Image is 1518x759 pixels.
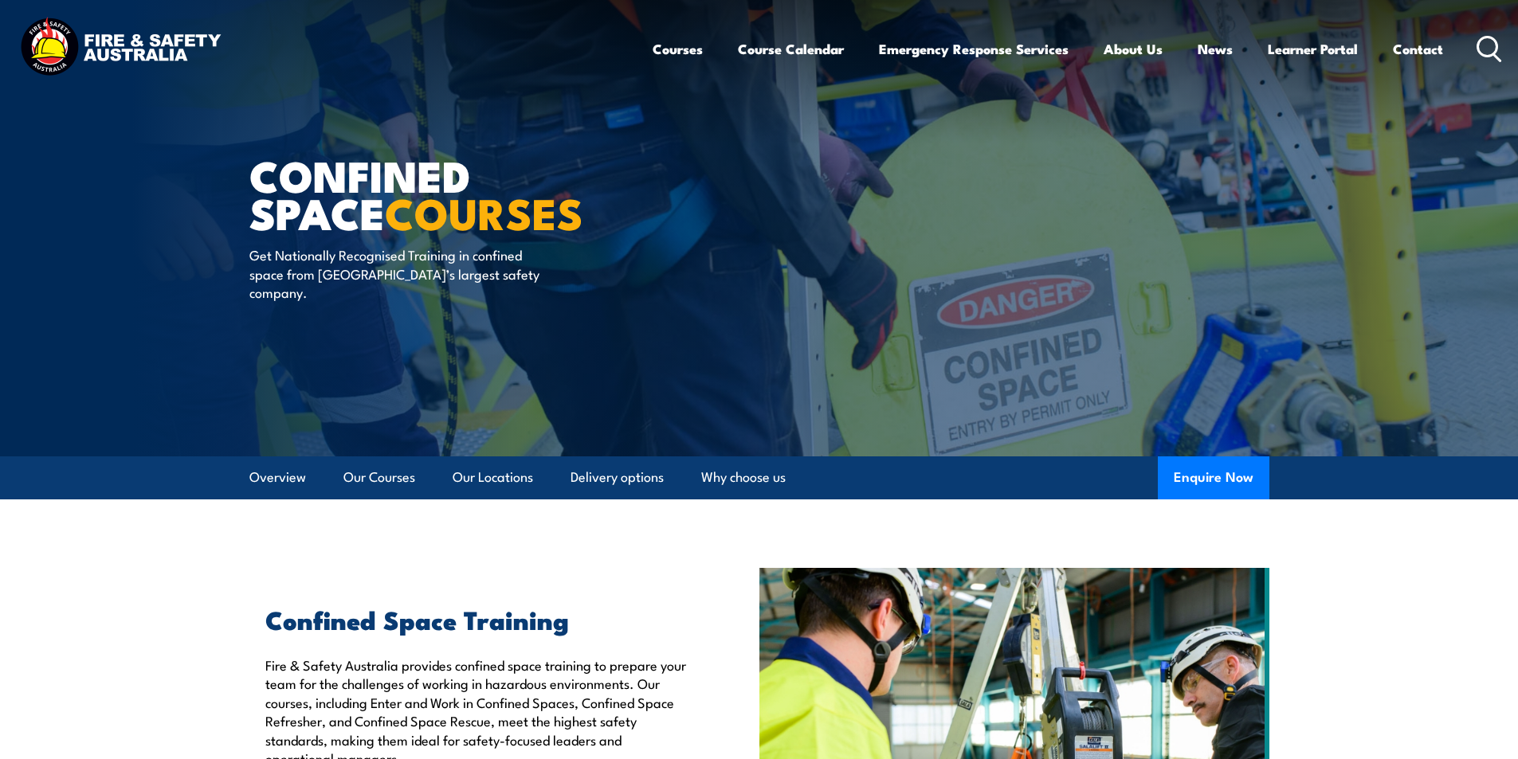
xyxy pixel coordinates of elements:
a: Contact [1393,28,1443,70]
a: Learner Portal [1268,28,1358,70]
a: Courses [653,28,703,70]
a: Why choose us [701,456,786,499]
a: Delivery options [571,456,664,499]
h2: Confined Space Training [265,608,686,630]
a: Our Locations [453,456,533,499]
a: Course Calendar [738,28,844,70]
a: Emergency Response Services [879,28,1069,70]
a: About Us [1104,28,1163,70]
a: Overview [249,456,306,499]
h1: Confined Space [249,156,643,230]
button: Enquire Now [1158,456,1269,499]
a: News [1198,28,1233,70]
p: Get Nationally Recognised Training in confined space from [GEOGRAPHIC_DATA]’s largest safety comp... [249,245,540,301]
strong: COURSES [385,178,583,245]
a: Our Courses [343,456,415,499]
